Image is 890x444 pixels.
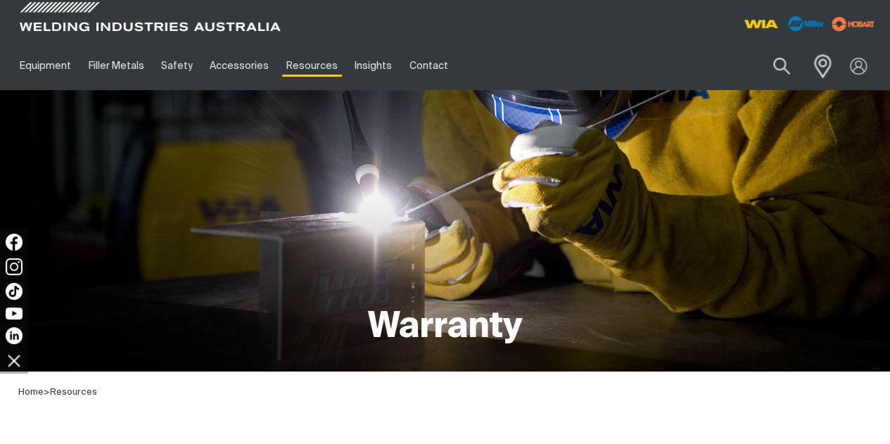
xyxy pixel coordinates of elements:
[11,42,80,90] a: Equipment
[2,348,26,372] img: hide socials
[346,42,400,90] a: Insights
[6,327,23,344] img: LinkedIn
[368,305,523,350] h1: Warranty
[6,307,23,319] img: YouTube
[6,258,23,275] img: Instagram
[50,388,97,397] a: Resources
[400,42,456,90] a: Contact
[827,13,879,34] img: miller
[201,42,277,90] a: Accessories
[740,49,806,82] input: Product name or item number...
[18,388,44,397] a: Home
[6,234,23,250] img: Facebook
[758,49,806,82] button: Search products
[44,388,50,397] span: >
[278,42,346,90] a: Resources
[11,42,662,90] nav: Main
[153,42,201,90] a: Safety
[80,42,152,90] a: Filler Metals
[6,283,23,300] img: TikTok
